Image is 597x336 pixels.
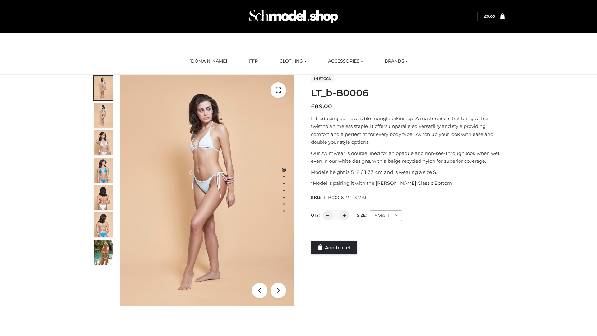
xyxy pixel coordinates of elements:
[247,4,340,29] img: Schmodel Admin 964
[94,130,113,155] img: ArielClassicBikiniTop_CloudNine_AzureSky_OW114ECO_3-scaled.jpg
[311,103,332,110] bdi: 89.00
[311,241,357,254] a: Add to cart
[94,103,113,128] img: ArielClassicBikiniTop_CloudNine_AzureSky_OW114ECO_2-scaled.jpg
[370,210,402,221] div: SMALL
[311,103,315,110] span: £
[94,76,113,100] img: ArielClassicBikiniTop_CloudNine_AzureSky_OW114ECO_1-scaled.jpg
[311,179,505,187] p: *Model is pairing it with the [PERSON_NAME] Classic Bottom
[94,158,113,183] img: ArielClassicBikiniTop_CloudNine_AzureSky_OW114ECO_4-scaled.jpg
[484,14,495,19] bdi: 0.00
[120,75,294,306] img: ArielClassicBikiniTop_CloudNine_AzureSky_OW114ECO_1
[311,168,505,176] p: Model’s height is 5 ‘8 / 173 cm and is wearing a size S.
[357,213,367,217] label: Size:
[484,14,487,19] span: £
[185,54,232,68] a: [DOMAIN_NAME]
[323,54,368,68] a: ACCESSORIES
[94,212,113,237] img: ArielClassicBikiniTop_CloudNine_AzureSky_OW114ECO_8-scaled.jpg
[311,213,320,217] label: QTY:
[244,54,262,68] a: FFP
[311,87,505,99] h1: LT_b-B0006
[311,194,370,201] span: SKU:
[94,185,113,210] img: ArielClassicBikiniTop_CloudNine_AzureSky_OW114ECO_7-scaled.jpg
[311,75,334,82] span: In stock
[275,54,311,68] a: CLOTHING
[321,195,370,200] span: LT_B0006_2-_-SMALL
[484,14,495,19] a: £0.00
[380,54,412,68] a: BRANDS
[311,149,505,165] p: Our swimwear is double lined for an opaque and non-see-through look when wet, even in our white d...
[311,114,505,146] p: Introducing our reversible triangle bikini top. A masterpiece that brings a fresh twist to a time...
[94,240,113,265] img: Arieltop_CloudNine_AzureSky2.jpg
